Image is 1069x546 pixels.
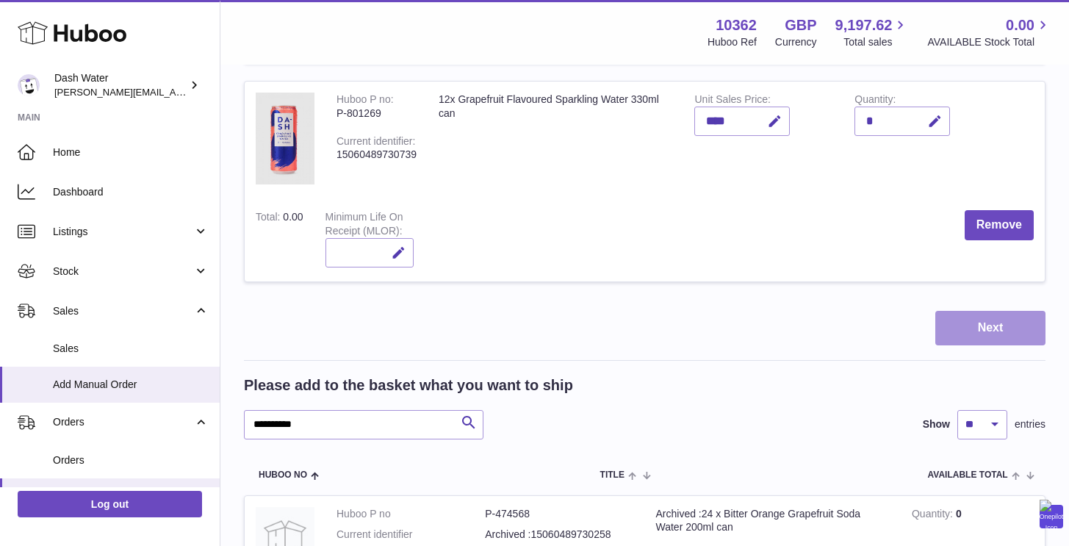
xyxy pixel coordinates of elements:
span: Sales [53,304,193,318]
div: 15060489730739 [336,148,417,162]
label: Unit Sales Price [694,93,770,109]
span: Huboo no [259,470,307,480]
span: Dashboard [53,185,209,199]
span: AVAILABLE Stock Total [927,35,1051,49]
div: Dash Water [54,71,187,99]
div: Current identifier [336,135,415,151]
td: 12x Grapefruit Flavoured Sparkling Water 330ml can [428,82,683,199]
a: Log out [18,491,202,517]
div: Huboo Ref [708,35,757,49]
div: P-801269 [336,107,417,121]
span: Sales [53,342,209,356]
span: Orders [53,415,193,429]
dt: Current identifier [336,528,485,542]
strong: GBP [785,15,816,35]
div: Currency [775,35,817,49]
div: Huboo P no [336,93,394,109]
dt: Huboo P no [336,507,485,521]
span: 9,197.62 [835,15,893,35]
label: Total [256,211,283,226]
span: [PERSON_NAME][EMAIL_ADDRESS][DOMAIN_NAME] [54,86,295,98]
a: 0.00 AVAILABLE Stock Total [927,15,1051,49]
span: 0.00 [1006,15,1034,35]
h2: Please add to the basket what you want to ship [244,376,573,395]
span: Add Manual Order [53,378,209,392]
strong: 10362 [716,15,757,35]
label: Minimum Life On Receipt (MLOR) [325,211,403,240]
img: james@dash-water.com [18,74,40,96]
dd: Archived :15060489730258 [485,528,633,542]
label: Quantity [854,93,896,109]
span: Home [53,146,209,159]
button: Remove [965,210,1034,240]
span: Stock [53,265,193,279]
span: AVAILABLE Total [928,470,1008,480]
span: Listings [53,225,193,239]
span: entries [1015,417,1045,431]
span: Title [600,470,625,480]
span: Total sales [843,35,909,49]
span: 0.00 [283,211,303,223]
a: 9,197.62 Total sales [835,15,910,49]
img: 12x Grapefruit Flavoured Sparkling Water 330ml can [256,93,314,184]
button: Next [935,311,1045,345]
strong: Quantity [912,508,956,523]
dd: P-474568 [485,507,633,521]
label: Show [923,417,950,431]
span: Orders [53,453,209,467]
